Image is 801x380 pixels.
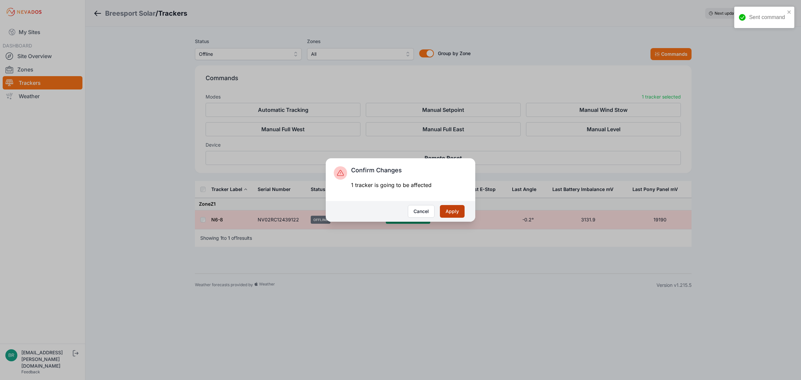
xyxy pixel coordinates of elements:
[351,181,432,189] div: 1 tracker is going to be affected
[440,205,465,218] button: Apply
[408,205,435,218] button: Cancel
[351,166,432,174] h3: Confirm Changes
[749,13,785,21] div: Sent command
[787,9,792,15] button: close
